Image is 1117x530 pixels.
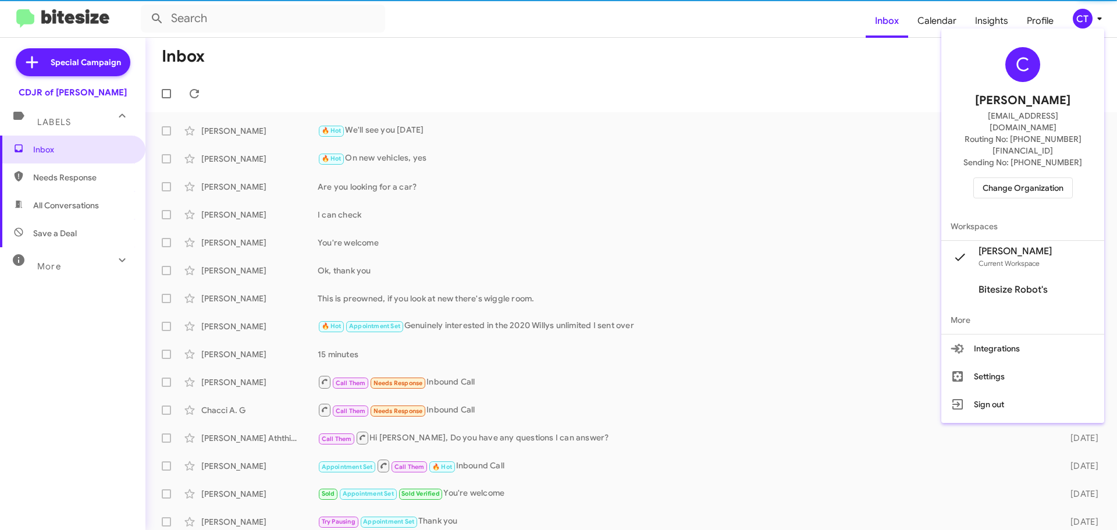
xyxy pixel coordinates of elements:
span: Bitesize Robot's [979,284,1048,296]
span: [PERSON_NAME] [979,246,1052,257]
button: Integrations [941,335,1104,362]
span: Current Workspace [979,259,1040,268]
div: C [1005,47,1040,82]
span: [PERSON_NAME] [975,91,1070,110]
span: Workspaces [941,212,1104,240]
span: More [941,306,1104,334]
span: [EMAIL_ADDRESS][DOMAIN_NAME] [955,110,1090,133]
button: Sign out [941,390,1104,418]
button: Settings [941,362,1104,390]
span: Routing No: [PHONE_NUMBER][FINANCIAL_ID] [955,133,1090,156]
span: Change Organization [983,178,1063,198]
button: Change Organization [973,177,1073,198]
span: Sending No: [PHONE_NUMBER] [963,156,1082,168]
